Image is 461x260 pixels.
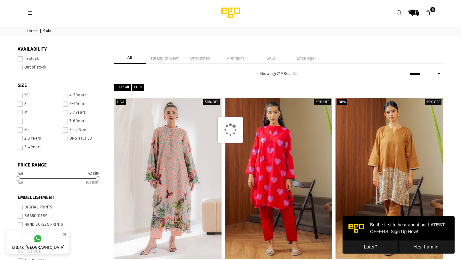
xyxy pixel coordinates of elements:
[86,181,98,185] ins: 36519
[63,127,104,133] label: Free Size
[18,214,104,219] label: EMBROIDERY
[18,119,59,124] label: L
[422,7,434,19] a: 0
[260,71,297,76] span: Showing: 219 Results
[114,98,222,259] a: Marshland 2 piece
[22,26,439,37] nav: breadcrumbs
[18,145,59,150] label: 3-4 Years
[203,6,258,19] img: Ego
[18,102,59,107] label: S
[184,53,216,64] li: Unstitched
[63,93,104,98] label: 4-5 Years
[114,84,131,91] a: Clear all
[425,99,441,105] label: 50% off
[18,56,104,61] label: In stock
[18,194,104,201] span: EMBELLISHMENT
[116,99,126,105] label: Diva
[27,29,39,34] a: Home
[18,162,104,168] span: PRICE RANGE
[63,110,104,115] label: 6-7 Years
[203,99,220,105] label: 50% off
[149,53,181,64] li: Ready to wear
[343,216,455,254] iframe: webpush-onsite
[63,136,104,141] label: UNSTITCHED
[314,99,331,105] label: 50% off
[18,65,104,70] label: Out of stock
[225,98,332,259] a: Hearty 2 piece
[18,82,104,89] span: SIZE
[18,172,23,175] div: ₨0
[61,229,69,240] button: ×
[18,136,59,141] label: 2-3 Years
[18,222,104,227] label: HAND SCREEN PRINTS
[87,172,99,175] div: ₨36519
[18,127,59,133] label: XL
[18,46,104,53] span: Availability
[6,230,69,254] a: Talk to [GEOGRAPHIC_DATA]
[430,7,435,12] span: 0
[63,102,104,107] label: 5-6 Years
[18,93,59,98] label: XS
[132,84,144,91] a: XL
[219,53,251,64] li: Premium
[43,29,53,34] span: Sale
[40,29,42,34] span: |
[63,119,104,124] label: 7-8 Years
[393,7,405,19] a: Search
[18,110,59,115] label: M
[337,99,347,105] label: Diva
[255,53,287,64] li: Soul
[290,53,322,64] li: Little ego
[114,53,146,64] li: All
[18,181,23,185] ins: 0
[24,10,36,15] a: Menu
[18,205,104,210] label: DIGITAL PRINTS
[336,98,443,259] a: Flower wall 2 piece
